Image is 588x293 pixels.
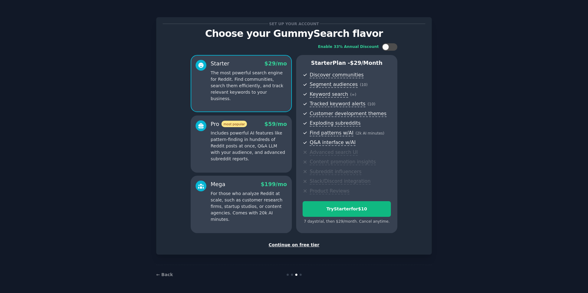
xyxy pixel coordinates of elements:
[310,130,353,136] span: Find patterns w/AI
[211,70,287,102] p: The most powerful search engine for Reddit. Find communities, search them efficiently, and track ...
[264,121,287,127] span: $ 59 /mo
[264,61,287,67] span: $ 29 /mo
[163,28,425,39] p: Choose your GummySearch flavor
[261,181,287,187] span: $ 199 /mo
[303,59,391,67] p: Starter Plan -
[211,181,225,188] div: Mega
[310,81,358,88] span: Segment audiences
[163,242,425,248] div: Continue on free tier
[367,102,375,106] span: ( 10 )
[303,219,391,225] div: 7 days trial, then $ 29 /month . Cancel anytime.
[350,92,356,97] span: ( ∞ )
[268,21,320,27] span: Set up your account
[310,120,360,127] span: Exploding subreddits
[310,101,365,107] span: Tracked keyword alerts
[310,111,387,117] span: Customer development themes
[156,272,173,277] a: ← Back
[310,178,371,185] span: Slack/Discord integration
[303,201,391,217] button: TryStarterfor$10
[350,60,383,66] span: $ 29 /month
[310,159,376,165] span: Content promotion insights
[211,130,287,162] p: Includes powerful AI features like pattern-finding in hundreds of Reddit posts at once, Q&A LLM w...
[310,139,356,146] span: Q&A interface w/AI
[310,91,348,98] span: Keyword search
[211,60,229,68] div: Starter
[310,149,358,156] span: Advanced search UI
[211,190,287,223] p: For those who analyze Reddit at scale, such as customer research firms, startup studios, or conte...
[310,188,349,194] span: Product Reviews
[211,120,247,128] div: Pro
[221,121,247,127] span: most popular
[318,44,379,50] div: Enable 33% Annual Discount
[310,169,361,175] span: Subreddit influencers
[356,131,384,135] span: ( 2k AI minutes )
[310,72,364,78] span: Discover communities
[360,83,367,87] span: ( 10 )
[303,206,391,212] div: Try Starter for $10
